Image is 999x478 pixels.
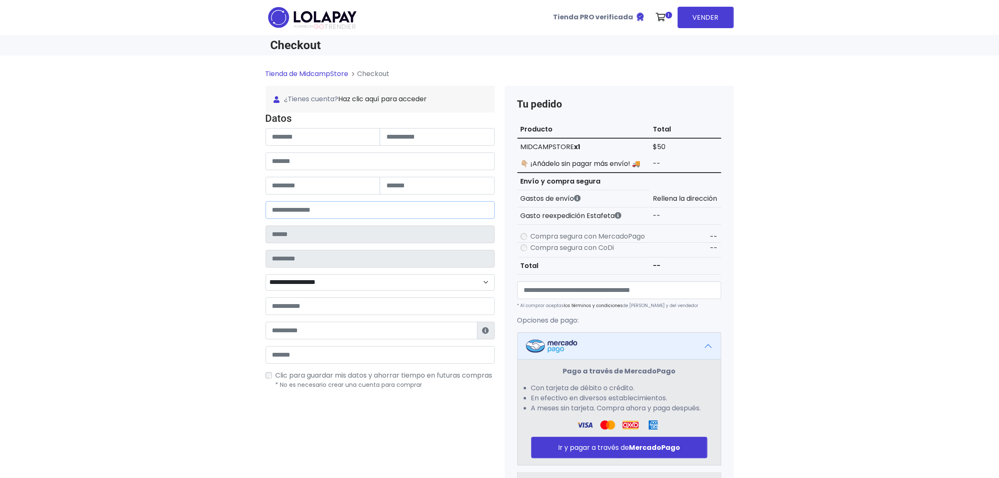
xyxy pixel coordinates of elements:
strong: MercadoPago [629,443,680,452]
span: TRENDIER [294,23,356,31]
li: Con tarjeta de débito o crédito. [531,383,707,393]
img: Visa Logo [577,420,593,430]
strong: Pago a través de MercadoPago [563,366,676,376]
a: VENDER [678,7,734,28]
a: los términos y condiciones [564,302,623,309]
td: 👇🏼 ¡Añádelo sin pagar más envío! 🚚 [517,155,650,173]
li: Checkout [349,69,390,79]
span: GO [313,22,324,32]
th: Total [517,257,650,275]
span: Clic para guardar mis datos y ahorrar tiempo en futuras compras [276,370,493,380]
label: Compra segura con MercadoPago [531,231,645,242]
td: $50 [649,138,721,155]
td: MIDCAMPSTORE [517,138,650,155]
a: Haz clic aquí para acceder [339,94,427,104]
img: logo [266,4,359,31]
img: Mercadopago Logo [526,339,577,353]
nav: breadcrumb [266,69,734,86]
i: Estafeta lo usará para ponerse en contacto en caso de tener algún problema con el envío [483,327,489,334]
td: -- [649,155,721,173]
li: A meses sin tarjeta. Compra ahora y paga después. [531,403,707,413]
p: * Al comprar aceptas de [PERSON_NAME] y del vendedor [517,302,721,309]
a: 1 [652,5,674,30]
p: Opciones de pago: [517,315,721,326]
li: En efectivo en diversos establecimientos. [531,393,707,403]
a: Tienda de MidcampStore [266,69,349,79]
i: Estafeta cobra este monto extra por ser un CP de difícil acceso [615,212,622,219]
th: Total [649,121,721,138]
span: -- [710,243,718,253]
img: Tienda verificada [635,12,645,22]
span: -- [710,232,718,242]
button: Ir y pagar a través deMercadoPago [531,437,707,458]
th: Producto [517,121,650,138]
img: Oxxo Logo [623,420,639,430]
th: Gasto reexpedición Estafeta [517,207,650,225]
td: -- [649,207,721,225]
span: POWERED BY [294,24,313,29]
td: Rellena la dirección [649,190,721,207]
th: Gastos de envío [517,190,650,207]
img: Amex Logo [645,420,661,430]
label: Compra segura con CoDi [531,243,614,253]
th: Envío y compra segura [517,173,650,190]
p: * No es necesario crear una cuenta para comprar [276,381,495,389]
i: Los gastos de envío dependen de códigos postales. ¡Te puedes llevar más productos en un solo envío ! [574,195,581,202]
span: ¿Tienes cuenta? [274,94,486,104]
span: 1 [665,12,672,18]
h4: Tu pedido [517,98,721,110]
img: Visa Logo [600,420,616,430]
b: Tienda PRO verificada [553,12,634,22]
h4: Datos [266,113,495,125]
h1: Checkout [271,38,495,52]
strong: x1 [574,142,581,152]
td: -- [649,257,721,275]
